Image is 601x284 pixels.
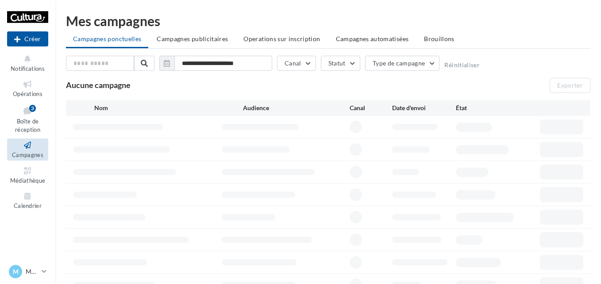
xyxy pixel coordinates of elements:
a: Campagnes [7,138,48,160]
a: M Mundolsheim [7,263,48,280]
button: Exporter [550,78,590,93]
a: Opérations [7,77,48,99]
div: État [456,104,520,112]
div: Audience [243,104,349,112]
a: Boîte de réception3 [7,103,48,135]
button: Notifications [7,52,48,74]
div: Mes campagnes [66,14,590,27]
button: Canal [277,56,316,71]
span: Campagnes publicitaires [157,35,228,42]
span: Operations sur inscription [243,35,320,42]
a: Calendrier [7,189,48,211]
div: Nom [94,104,243,112]
span: Campagnes automatisées [336,35,409,42]
span: Médiathèque [10,177,46,184]
span: Campagnes [12,151,43,158]
button: Type de campagne [365,56,440,71]
div: Canal [350,104,392,112]
p: Mundolsheim [26,267,38,276]
button: Créer [7,31,48,46]
button: Réinitialiser [444,61,480,69]
span: Boîte de réception [15,118,40,133]
span: M [13,267,19,276]
span: Opérations [13,90,42,97]
span: Aucune campagne [66,80,131,90]
span: Notifications [11,65,45,72]
div: Date d'envoi [392,104,456,112]
a: Médiathèque [7,164,48,186]
button: Statut [321,56,360,71]
span: Brouillons [424,35,455,42]
div: 3 [29,105,36,112]
div: Nouvelle campagne [7,31,48,46]
span: Calendrier [14,202,42,209]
